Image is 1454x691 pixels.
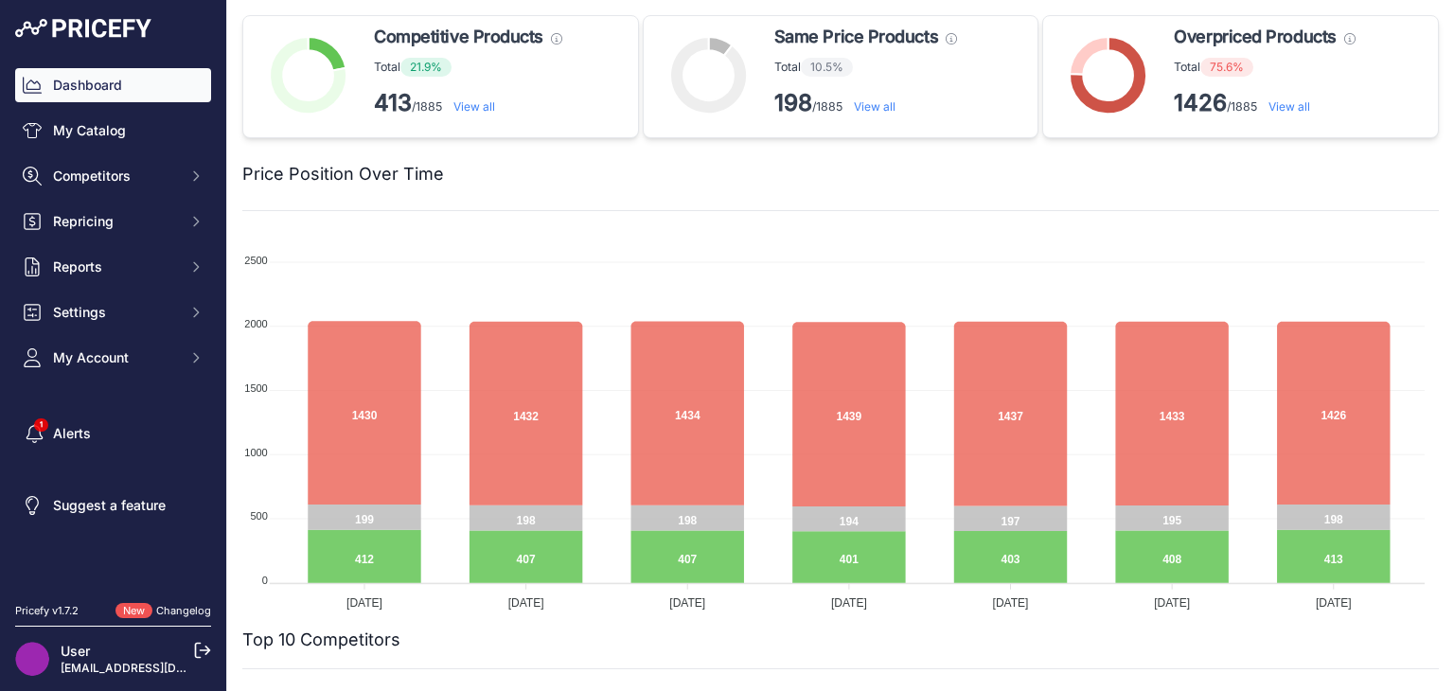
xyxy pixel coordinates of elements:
p: /1885 [374,88,562,118]
h2: Price Position Over Time [242,161,444,187]
button: Settings [15,295,211,329]
span: New [115,603,152,619]
tspan: 2500 [244,255,267,266]
span: Reports [53,257,177,276]
a: [EMAIL_ADDRESS][DOMAIN_NAME] [61,661,258,675]
nav: Sidebar [15,68,211,580]
a: My Catalog [15,114,211,148]
a: Alerts [15,416,211,451]
tspan: 1500 [244,382,267,394]
tspan: 2000 [244,318,267,329]
span: 21.9% [400,58,452,77]
a: Dashboard [15,68,211,102]
tspan: [DATE] [1316,596,1352,610]
a: Suggest a feature [15,488,211,523]
a: View all [1268,99,1310,114]
button: Competitors [15,159,211,193]
p: Total [1174,58,1355,77]
strong: 198 [774,89,812,116]
button: Reports [15,250,211,284]
button: My Account [15,341,211,375]
p: /1885 [1174,88,1355,118]
span: Overpriced Products [1174,24,1336,50]
tspan: [DATE] [669,596,705,610]
h2: Top 10 Competitors [242,627,400,653]
a: Changelog [156,604,211,617]
p: Total [374,58,562,77]
p: /1885 [774,88,957,118]
tspan: 500 [250,510,267,522]
a: User [61,643,90,659]
span: My Account [53,348,177,367]
img: Pricefy Logo [15,19,151,38]
tspan: 0 [262,575,268,586]
span: 75.6% [1200,58,1253,77]
a: View all [854,99,895,114]
tspan: [DATE] [831,596,867,610]
strong: 1426 [1174,89,1227,116]
span: Same Price Products [774,24,938,50]
strong: 413 [374,89,412,116]
span: Competitors [53,167,177,186]
button: Repricing [15,204,211,239]
tspan: [DATE] [993,596,1029,610]
span: Competitive Products [374,24,543,50]
span: Repricing [53,212,177,231]
tspan: 1000 [244,447,267,458]
span: 10.5% [801,58,853,77]
tspan: [DATE] [508,596,544,610]
tspan: [DATE] [346,596,382,610]
div: Pricefy v1.7.2 [15,603,79,619]
a: View all [453,99,495,114]
span: Settings [53,303,177,322]
p: Total [774,58,957,77]
tspan: [DATE] [1154,596,1190,610]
